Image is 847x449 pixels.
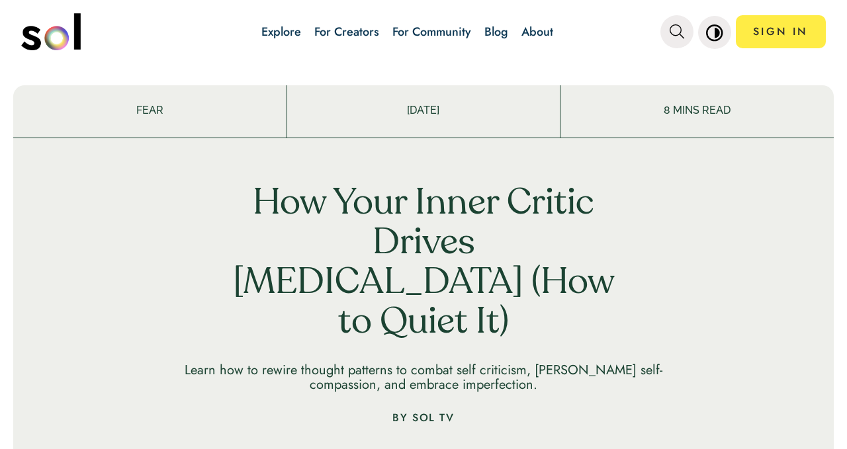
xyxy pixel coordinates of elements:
a: For Creators [314,23,379,40]
a: Blog [484,23,508,40]
a: SIGN IN [736,15,826,48]
p: Learn how to rewire thought patterns to combat self criticism, [PERSON_NAME] self-compassion, and... [159,363,688,392]
a: About [521,23,553,40]
a: For Community [392,23,471,40]
h1: How Your Inner Critic Drives [MEDICAL_DATA] (How to Quiet It) [228,184,619,343]
img: logo [21,13,81,50]
a: Explore [261,23,301,40]
p: [DATE] [287,102,560,118]
p: FEAR [13,102,287,118]
p: BY SOL TV [392,412,454,424]
nav: main navigation [21,9,826,55]
p: 8 MINS READ [560,102,834,118]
